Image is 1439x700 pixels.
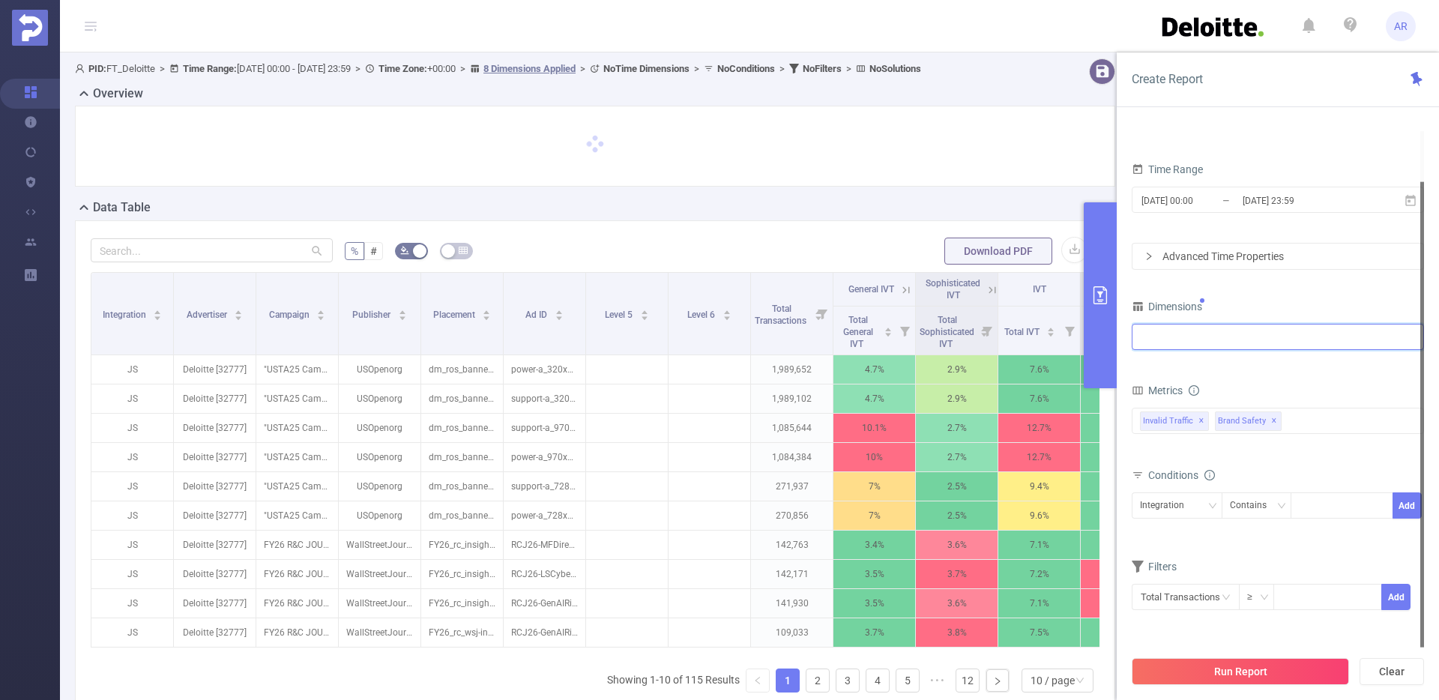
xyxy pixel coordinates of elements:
[916,560,998,588] p: 3.7%
[504,384,585,413] p: support-a_320x50.zip [5520887]
[1132,163,1203,175] span: Time Range
[640,308,648,313] i: icon: caret-up
[926,278,980,301] span: Sophisticated IVT
[998,618,1080,647] p: 7.5%
[977,307,998,354] i: Filter menu
[256,560,338,588] p: FY26 R&C JOURNAL [277705]
[753,676,762,685] i: icon: left
[75,63,921,74] span: FT_Deloitte [DATE] 00:00 - [DATE] 23:59 +00:00
[482,308,491,317] div: Sort
[833,531,915,559] p: 3.4%
[91,618,173,647] p: JS
[833,384,915,413] p: 4.7%
[1204,470,1215,480] i: icon: info-circle
[339,589,420,618] p: WallStreetJournal
[916,472,998,501] p: 2.5%
[1076,676,1084,687] i: icon: down
[916,355,998,384] p: 2.9%
[256,501,338,530] p: "USTA25 Campaign" [285517]
[842,63,856,74] span: >
[174,355,256,384] p: Deloitte [32777]
[1148,469,1215,481] span: Conditions
[256,618,338,647] p: FY26 R&C JOURNAL [277705]
[722,308,731,317] div: Sort
[1140,190,1261,211] input: Start date
[91,531,173,559] p: JS
[1004,327,1042,337] span: Total IVT
[755,304,809,326] span: Total Transactions
[421,589,503,618] p: FY26_rc_insights-article-page_300x250 [9528390]
[187,310,229,320] span: Advertiser
[1215,411,1282,431] span: Brand Safety
[746,669,770,693] li: Previous Page
[234,308,243,317] div: Sort
[1140,493,1195,518] div: Integration
[812,273,833,354] i: Filter menu
[88,63,106,74] b: PID:
[421,531,503,559] p: FY26_rc_insights-article-page_300x250 [9528390]
[421,560,503,588] p: FY26_rc_insights-article-page_300x250 [9528390]
[1047,325,1055,330] i: icon: caret-up
[884,331,893,335] i: icon: caret-down
[1198,412,1204,430] span: ✕
[894,307,915,354] i: Filter menu
[433,310,477,320] span: Placement
[836,669,860,693] li: 3
[1059,307,1080,354] i: Filter menu
[421,414,503,442] p: dm_ros_banner_970x90 [9772471]
[91,472,173,501] p: JS
[555,308,563,313] i: icon: caret-up
[833,618,915,647] p: 3.7%
[504,355,585,384] p: power-a_320x50.zip [5520877]
[1047,331,1055,335] i: icon: caret-down
[751,589,833,618] p: 141,930
[235,314,243,319] i: icon: caret-down
[848,284,894,295] span: General IVT
[174,472,256,501] p: Deloitte [32777]
[956,669,980,693] li: 12
[998,501,1080,530] p: 9.6%
[866,669,890,693] li: 4
[1189,385,1199,396] i: icon: info-circle
[1144,252,1153,261] i: icon: right
[751,384,833,413] p: 1,989,102
[400,246,409,255] i: icon: bg-colors
[998,414,1080,442] p: 12.7%
[916,501,998,530] p: 2.5%
[1140,411,1209,431] span: Invalid Traffic
[998,560,1080,588] p: 7.2%
[483,63,576,74] u: 8 Dimensions Applied
[640,314,648,319] i: icon: caret-down
[339,560,420,588] p: WallStreetJournal
[751,414,833,442] p: 1,085,644
[803,63,842,74] b: No Filters
[1081,472,1162,501] p: 0%
[1230,493,1277,518] div: Contains
[504,531,585,559] p: RCJ26-MFDirectors-s_300x250.jpg [5523177]
[998,472,1080,501] p: 9.4%
[153,308,162,317] div: Sort
[775,63,789,74] span: >
[751,501,833,530] p: 270,856
[1031,669,1075,692] div: 10 / page
[998,355,1080,384] p: 7.6%
[1033,284,1046,295] span: IVT
[1260,593,1269,603] i: icon: down
[339,501,420,530] p: USOpenorg
[339,472,420,501] p: USOpenorg
[256,472,338,501] p: "USTA25 Campaign" [285517]
[1277,501,1286,512] i: icon: down
[1081,443,1162,471] p: 0%
[866,669,889,692] a: 4
[1132,244,1423,269] div: icon: rightAdvanced Time Properties
[776,669,799,692] a: 1
[1393,492,1422,519] button: Add
[833,443,915,471] p: 10%
[504,618,585,647] p: RCJ26-GenAIRisks-s_300x250.jpg [5523175]
[926,669,950,693] span: •••
[504,443,585,471] p: power-a_970x90.zip [5520883]
[776,669,800,693] li: 1
[1394,11,1408,41] span: AR
[1081,355,1162,384] p: 0%
[93,85,143,103] h2: Overview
